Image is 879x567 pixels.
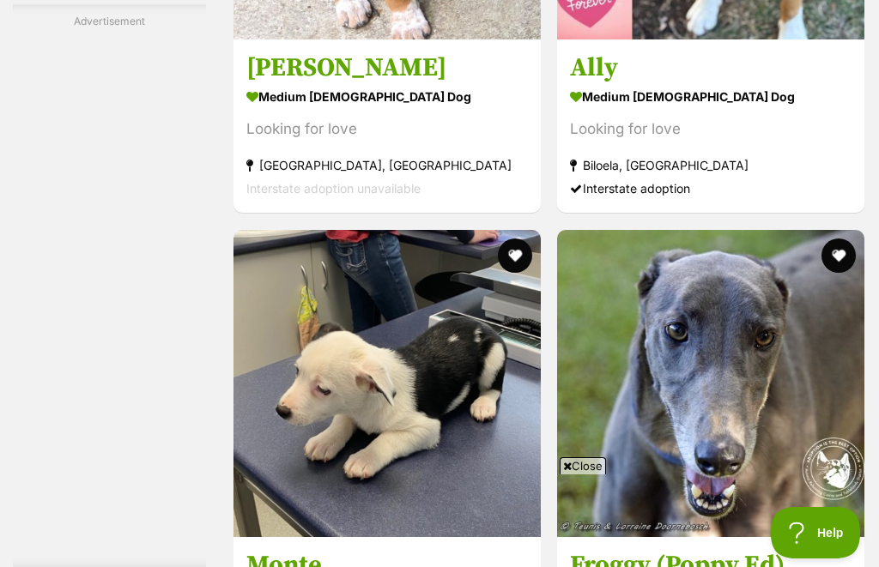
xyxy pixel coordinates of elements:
button: favourite [821,238,856,273]
a: [PERSON_NAME] medium [DEMOGRAPHIC_DATA] Dog Looking for love [GEOGRAPHIC_DATA], [GEOGRAPHIC_DATA]... [233,39,541,214]
img: Monte - Australian Kelpie x Border Collie x Jack Russell Terrier Dog [233,230,541,537]
div: Looking for love [570,118,852,142]
a: Ally medium [DEMOGRAPHIC_DATA] Dog Looking for love Biloela, [GEOGRAPHIC_DATA] Interstate adoption [557,39,864,214]
strong: Biloela, [GEOGRAPHIC_DATA] [570,154,852,178]
div: Interstate adoption [570,178,852,201]
img: Froggy (Poppy Ed) - Greyhound Dog [557,230,864,537]
iframe: Advertisement [23,481,856,558]
iframe: Help Scout Beacon - Open [771,507,862,558]
span: Close [560,457,606,474]
iframe: Advertisement [41,36,179,551]
span: Interstate adoption unavailable [246,182,421,196]
strong: medium [DEMOGRAPHIC_DATA] Dog [570,85,852,110]
strong: [GEOGRAPHIC_DATA], [GEOGRAPHIC_DATA] [246,154,528,178]
strong: medium [DEMOGRAPHIC_DATA] Dog [246,85,528,110]
button: favourite [498,238,532,273]
div: Looking for love [246,118,528,142]
h3: [PERSON_NAME] [246,52,528,85]
h3: Ally [570,52,852,85]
